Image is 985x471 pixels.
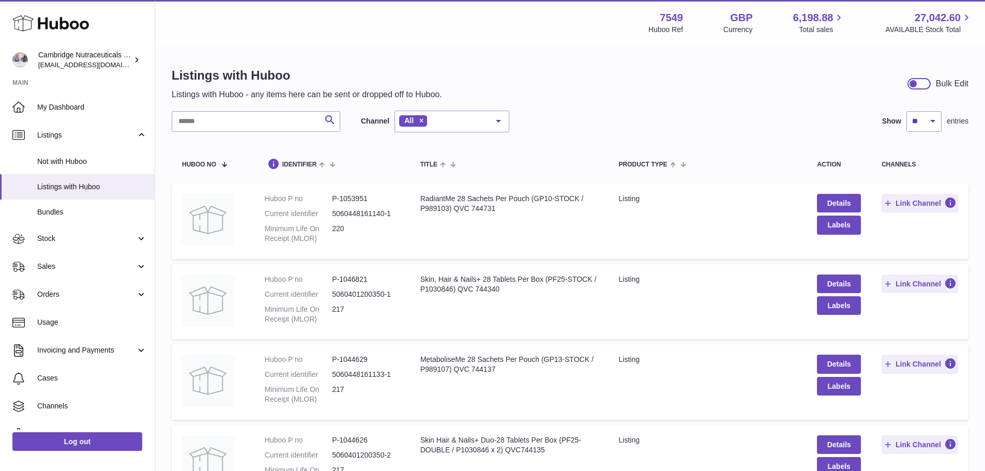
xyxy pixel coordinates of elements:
[182,275,234,326] img: Skin, Hair & Nails+ 28 Tablets Per Box (PF25-STOCK / P1030846) QVC 744340
[896,440,941,449] span: Link Channel
[723,25,753,35] div: Currency
[817,435,861,454] a: Details
[265,370,332,379] dt: Current identifier
[332,209,399,219] dd: 5060448161140-1
[332,385,399,404] dd: 217
[404,116,414,125] span: All
[793,11,834,25] span: 6,198.88
[265,450,332,460] dt: Current identifier
[332,275,399,284] dd: P-1046821
[265,224,332,244] dt: Minimum Life On Receipt (MLOR)
[915,11,961,25] span: 27,042.60
[332,224,399,244] dd: 220
[817,296,861,315] button: Labels
[420,435,598,455] div: Skin Hair & Nails+ Duo-28 Tablets Per Box (PF25-DOUBLE / P1030846 x 2) QVC744135
[817,355,861,373] a: Details
[936,78,968,89] div: Bulk Edit
[793,11,845,35] a: 6,198.88 Total sales
[37,345,136,355] span: Invoicing and Payments
[37,157,147,166] span: Not with Huboo
[37,401,147,411] span: Channels
[182,194,234,246] img: RadiantMe 28 Sachets Per Pouch (GP10-STOCK / P989103) QVC 744731
[882,275,958,293] button: Link Channel
[882,194,958,212] button: Link Channel
[332,194,399,204] dd: P-1053951
[332,305,399,324] dd: 217
[265,305,332,324] dt: Minimum Life On Receipt (MLOR)
[38,60,152,69] span: [EMAIL_ADDRESS][DOMAIN_NAME]
[730,11,752,25] strong: GBP
[265,290,332,299] dt: Current identifier
[361,116,389,126] label: Channel
[420,355,598,374] div: MetaboliseMe 28 Sachets Per Pouch (GP13-STOCK / P989107) QVC 744137
[882,161,958,168] div: channels
[172,89,442,100] p: Listings with Huboo - any items here can be sent or dropped off to Huboo.
[420,161,437,168] span: title
[332,290,399,299] dd: 5060401200350-1
[12,52,28,68] img: internalAdmin-7549@internal.huboo.com
[619,161,668,168] span: Product Type
[947,116,968,126] span: entries
[817,161,861,168] div: action
[648,25,683,35] div: Huboo Ref
[265,209,332,219] dt: Current identifier
[885,11,973,35] a: 27,042.60 AVAILABLE Stock Total
[882,116,901,126] label: Show
[896,199,941,208] span: Link Channel
[37,207,147,217] span: Bundles
[38,50,131,70] div: Cambridge Nutraceuticals Ltd
[37,429,147,439] span: Settings
[282,161,317,168] span: identifier
[619,435,797,445] div: listing
[37,130,136,140] span: Listings
[619,355,797,364] div: listing
[332,435,399,445] dd: P-1044626
[265,194,332,204] dt: Huboo P no
[332,370,399,379] dd: 5060448161133-1
[882,435,958,454] button: Link Channel
[37,102,147,112] span: My Dashboard
[882,355,958,373] button: Link Channel
[896,359,941,369] span: Link Channel
[182,355,234,406] img: MetaboliseMe 28 Sachets Per Pouch (GP13-STOCK / P989107) QVC 744137
[332,450,399,460] dd: 5060401200350-2
[799,25,845,35] span: Total sales
[37,234,136,244] span: Stock
[332,355,399,364] dd: P-1044629
[182,161,216,168] span: Huboo no
[619,275,797,284] div: listing
[265,435,332,445] dt: Huboo P no
[37,317,147,327] span: Usage
[420,275,598,294] div: Skin, Hair & Nails+ 28 Tablets Per Box (PF25-STOCK / P1030846) QVC 744340
[172,67,442,84] h1: Listings with Huboo
[265,275,332,284] dt: Huboo P no
[37,262,136,271] span: Sales
[817,194,861,212] a: Details
[37,290,136,299] span: Orders
[265,385,332,404] dt: Minimum Life On Receipt (MLOR)
[37,182,147,192] span: Listings with Huboo
[265,355,332,364] dt: Huboo P no
[37,373,147,383] span: Cases
[885,25,973,35] span: AVAILABLE Stock Total
[817,216,861,234] button: Labels
[619,194,797,204] div: listing
[896,279,941,288] span: Link Channel
[660,11,683,25] strong: 7549
[12,432,142,451] a: Log out
[420,194,598,214] div: RadiantMe 28 Sachets Per Pouch (GP10-STOCK / P989103) QVC 744731
[817,377,861,396] button: Labels
[817,275,861,293] a: Details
